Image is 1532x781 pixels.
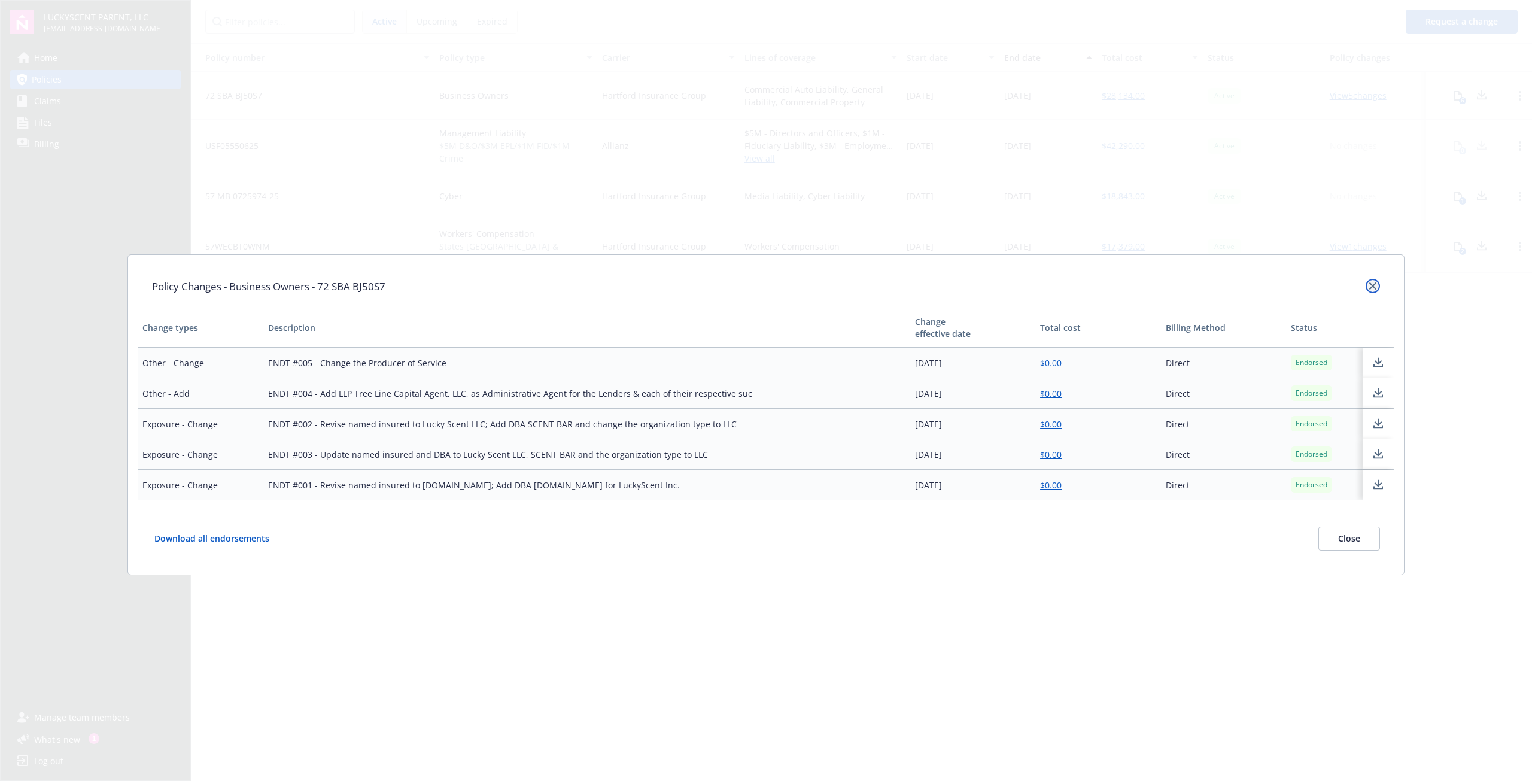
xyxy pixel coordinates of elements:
a: close [1366,279,1380,293]
a: $0.00 [1040,449,1062,460]
td: ENDT #001 - Revise named insured to [DOMAIN_NAME]; Add DBA [DOMAIN_NAME] for LuckyScent Inc. [263,470,910,500]
td: Exposure - Change [138,470,263,500]
td: Direct [1161,470,1287,500]
th: Change [910,309,1036,348]
td: [DATE] [910,439,1036,470]
td: Direct [1161,409,1287,439]
td: ENDT #005 - Change the Producer of Service [263,348,910,378]
th: Total cost [1035,309,1161,348]
td: ENDT #003 - Update named insured and DBA to Lucky Scent LLC, SCENT BAR and the organization type ... [263,439,910,470]
span: Endorsed [1296,388,1327,399]
a: $0.00 [1040,388,1062,399]
td: [DATE] [910,348,1036,378]
h1: Policy Changes - Business Owners - 72 SBA BJ50S7 [152,279,385,294]
a: $0.00 [1040,357,1062,369]
span: Endorsed [1296,479,1327,490]
td: Exposure - Change [138,409,263,439]
td: ENDT #004 - Add LLP Tree Line Capital Agent, LLC, as Administrative Agent for the Lenders & each ... [263,378,910,409]
a: $0.00 [1040,418,1062,430]
td: Other - Change [138,348,263,378]
td: [DATE] [910,378,1036,409]
button: Download all endorsements [152,527,288,551]
th: Description [263,309,910,348]
span: Endorsed [1296,449,1327,460]
span: Endorsed [1296,357,1327,368]
span: Endorsed [1296,418,1327,429]
td: Direct [1161,378,1287,409]
td: Other - Add [138,378,263,409]
div: effective date [915,328,1031,340]
td: Direct [1161,348,1287,378]
th: Status [1286,309,1363,348]
td: Exposure - Change [138,439,263,470]
th: Change types [138,309,263,348]
button: Close [1318,527,1380,551]
td: [DATE] [910,409,1036,439]
td: [DATE] [910,470,1036,500]
td: Direct [1161,439,1287,470]
th: Billing Method [1161,309,1287,348]
a: $0.00 [1040,479,1062,491]
td: ENDT #002 - Revise named insured to Lucky Scent LLC; Add DBA SCENT BAR and change the organizatio... [263,409,910,439]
